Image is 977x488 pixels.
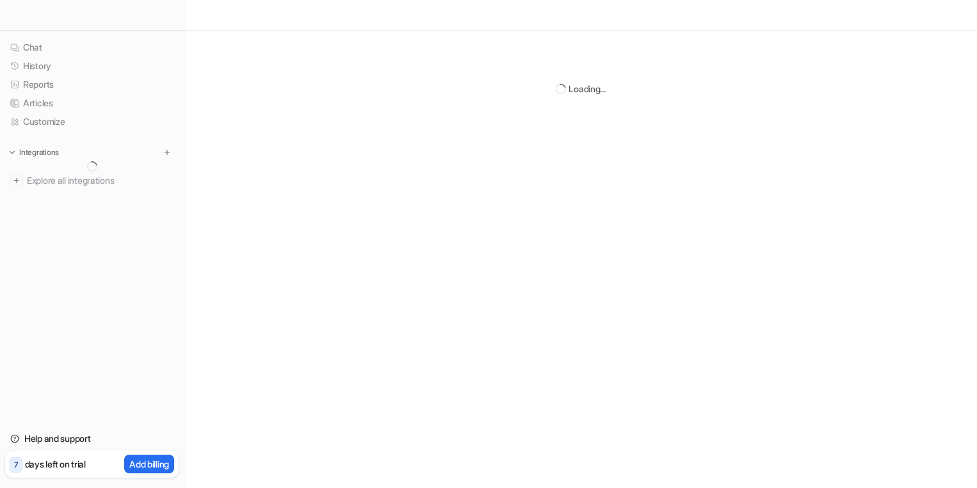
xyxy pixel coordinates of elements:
a: Reports [5,76,179,94]
img: explore all integrations [10,174,23,187]
img: menu_add.svg [163,148,172,157]
div: Loading... [569,82,605,95]
a: Customize [5,113,179,131]
button: Integrations [5,146,63,159]
span: Explore all integrations [27,170,174,191]
a: Help and support [5,430,179,448]
p: Add billing [129,457,169,471]
p: Integrations [19,147,59,158]
button: Add billing [124,455,174,473]
a: Articles [5,94,179,112]
img: expand menu [8,148,17,157]
a: Explore all integrations [5,172,179,190]
a: Chat [5,38,179,56]
a: History [5,57,179,75]
p: days left on trial [25,457,86,471]
p: 7 [14,459,18,471]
